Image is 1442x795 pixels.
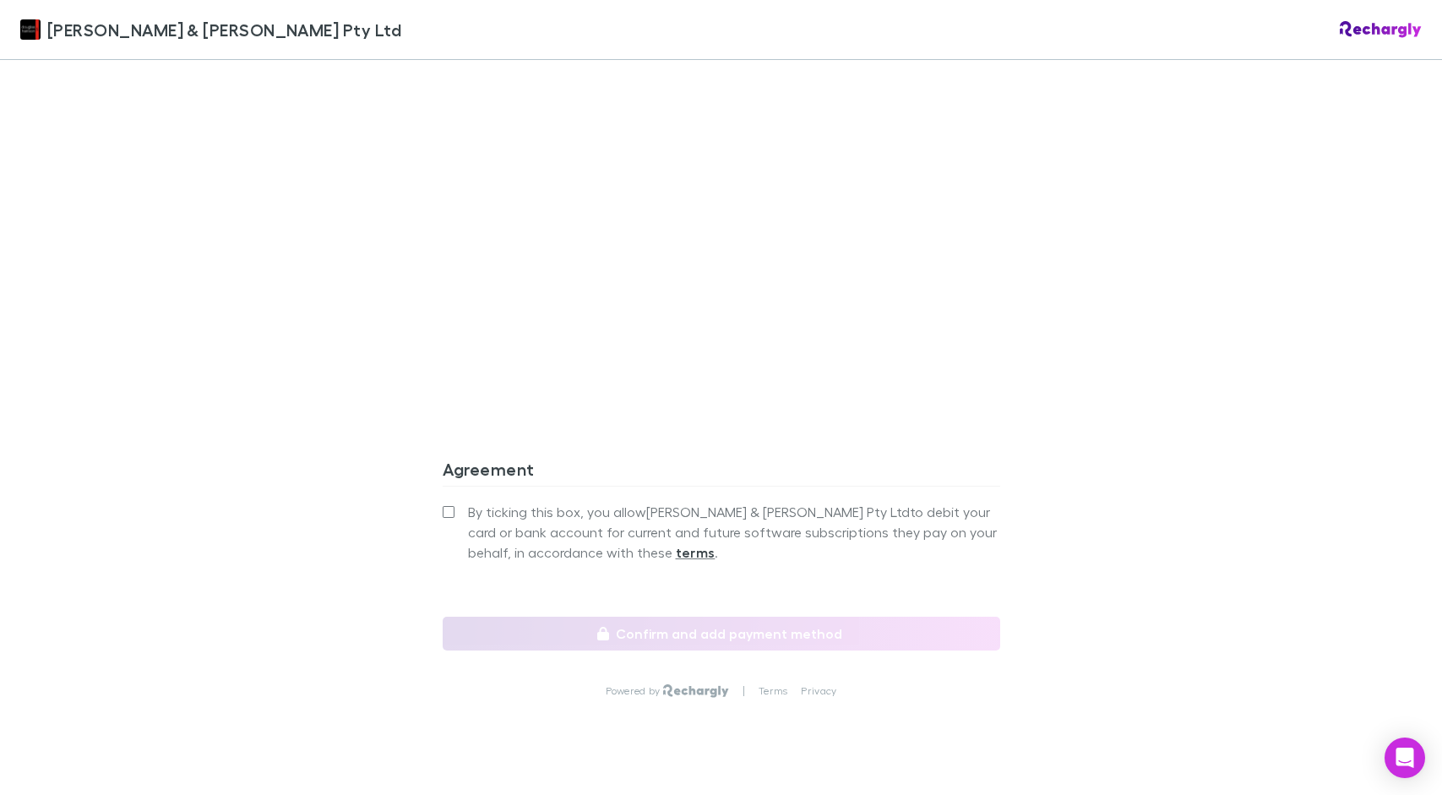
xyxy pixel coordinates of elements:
img: Rechargly Logo [1340,21,1422,38]
img: Rechargly Logo [663,684,728,698]
a: Terms [759,684,787,698]
strong: terms [676,544,716,561]
p: | [743,684,745,698]
a: Privacy [801,684,836,698]
h3: Agreement [443,459,1000,486]
span: By ticking this box, you allow [PERSON_NAME] & [PERSON_NAME] Pty Ltd to debit your card or bank a... [468,502,1000,563]
div: Open Intercom Messenger [1385,738,1425,778]
img: Douglas & Harrison Pty Ltd's Logo [20,19,41,40]
button: Confirm and add payment method [443,617,1000,651]
p: Powered by [606,684,664,698]
span: [PERSON_NAME] & [PERSON_NAME] Pty Ltd [47,17,401,42]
